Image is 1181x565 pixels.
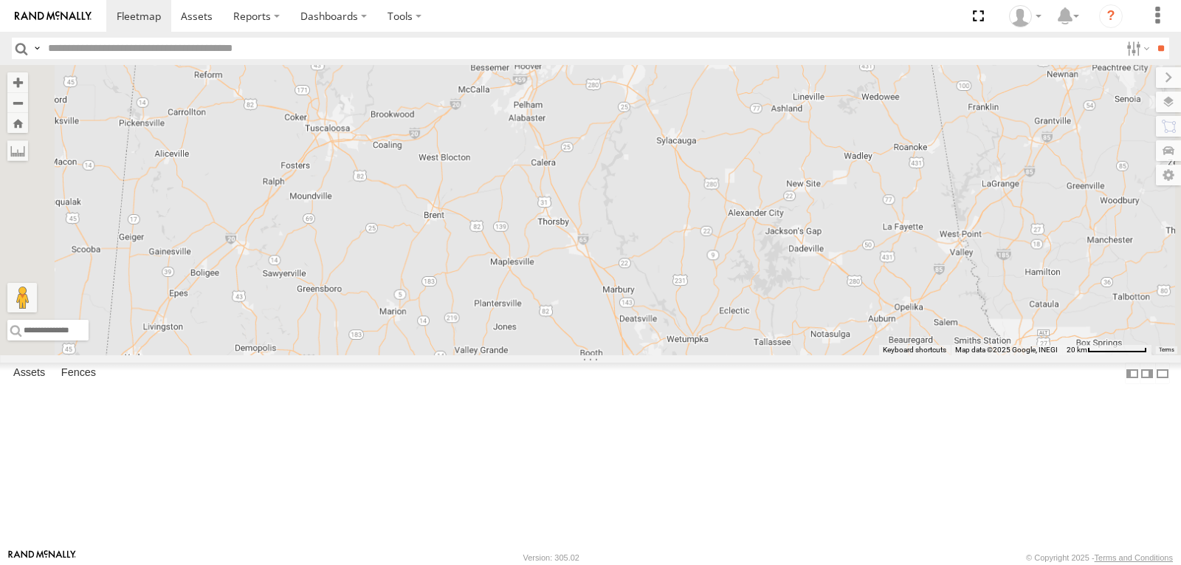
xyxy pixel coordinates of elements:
[1026,553,1173,562] div: © Copyright 2025 -
[6,363,52,384] label: Assets
[1156,165,1181,185] label: Map Settings
[7,140,28,161] label: Measure
[1067,346,1087,354] span: 20 km
[1099,4,1123,28] i: ?
[1159,347,1174,353] a: Terms
[15,11,92,21] img: rand-logo.svg
[1095,553,1173,562] a: Terms and Conditions
[1062,345,1151,355] button: Map Scale: 20 km per 77 pixels
[883,345,946,355] button: Keyboard shortcuts
[54,363,103,384] label: Fences
[1155,363,1170,384] label: Hide Summary Table
[1004,5,1047,27] div: EDWARD EDMONDSON
[7,283,37,312] button: Drag Pegman onto the map to open Street View
[7,113,28,133] button: Zoom Home
[1120,38,1152,59] label: Search Filter Options
[523,553,579,562] div: Version: 305.02
[8,550,76,565] a: Visit our Website
[1125,363,1140,384] label: Dock Summary Table to the Left
[7,72,28,92] button: Zoom in
[7,92,28,113] button: Zoom out
[31,38,43,59] label: Search Query
[1140,363,1154,384] label: Dock Summary Table to the Right
[955,346,1058,354] span: Map data ©2025 Google, INEGI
